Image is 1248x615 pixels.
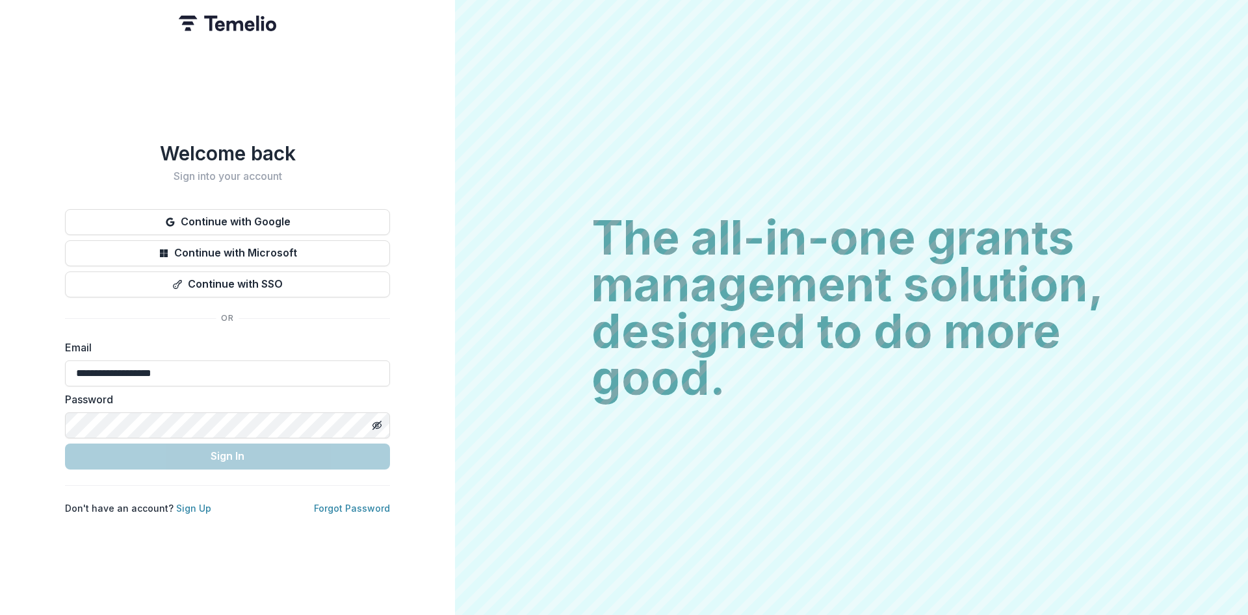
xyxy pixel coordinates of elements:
button: Sign In [65,444,390,470]
h2: Sign into your account [65,170,390,182]
button: Continue with SSO [65,271,390,297]
img: Temelio [179,16,276,31]
p: Don't have an account? [65,501,211,515]
label: Email [65,340,382,355]
a: Sign Up [176,503,211,514]
a: Forgot Password [314,503,390,514]
h1: Welcome back [65,142,390,165]
button: Toggle password visibility [367,415,387,436]
label: Password [65,392,382,407]
button: Continue with Microsoft [65,240,390,266]
button: Continue with Google [65,209,390,235]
